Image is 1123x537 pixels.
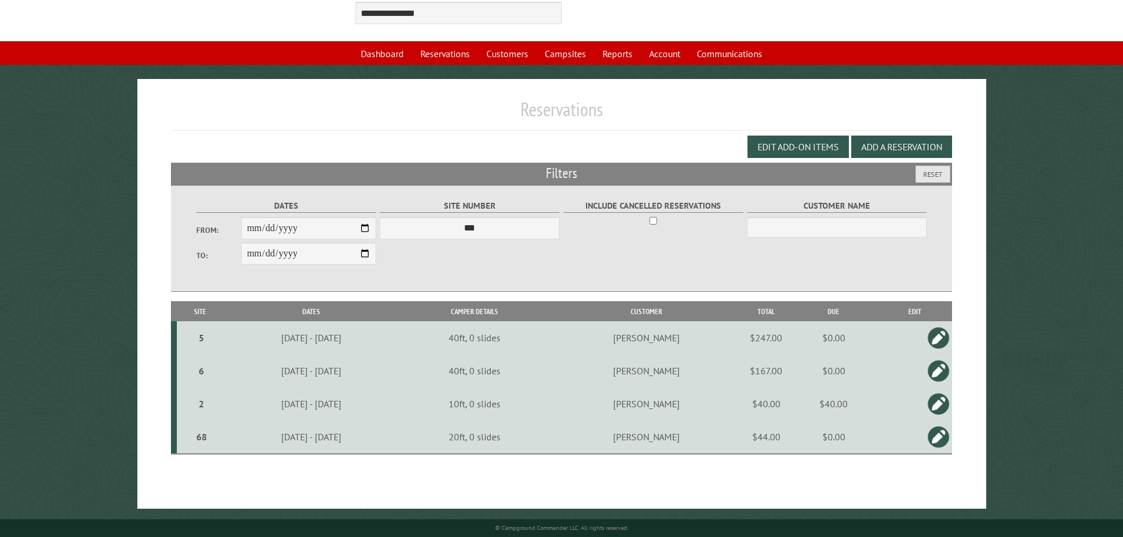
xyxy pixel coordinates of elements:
th: Camper Details [399,301,551,322]
label: Site Number [380,199,559,213]
td: $0.00 [790,420,878,454]
td: 40ft, 0 slides [399,321,551,354]
a: Dashboard [354,42,411,65]
div: [DATE] - [DATE] [226,332,397,344]
button: Reset [915,166,950,183]
td: [PERSON_NAME] [551,354,743,387]
h1: Reservations [171,98,953,130]
a: Reservations [413,42,477,65]
td: [PERSON_NAME] [551,321,743,354]
a: Customers [479,42,535,65]
div: 5 [182,332,222,344]
div: [DATE] - [DATE] [226,398,397,410]
a: Campsites [538,42,593,65]
small: © Campground Commander LLC. All rights reserved. [495,524,628,532]
label: From: [196,225,241,236]
th: Dates [223,301,398,322]
label: To: [196,250,241,261]
td: 20ft, 0 slides [399,420,551,454]
div: [DATE] - [DATE] [226,431,397,443]
div: 68 [182,431,222,443]
th: Customer [551,301,743,322]
a: Reports [595,42,640,65]
td: $44.00 [743,420,790,454]
td: 40ft, 0 slides [399,354,551,387]
td: $247.00 [743,321,790,354]
label: Include Cancelled Reservations [564,199,743,213]
button: Edit Add-on Items [747,136,849,158]
a: Communications [690,42,769,65]
h2: Filters [171,163,953,185]
div: [DATE] - [DATE] [226,365,397,377]
div: 2 [182,398,222,410]
td: [PERSON_NAME] [551,387,743,420]
th: Edit [878,301,953,322]
td: $0.00 [790,354,878,387]
td: [PERSON_NAME] [551,420,743,454]
button: Add a Reservation [851,136,952,158]
td: $40.00 [743,387,790,420]
td: 10ft, 0 slides [399,387,551,420]
div: 6 [182,365,222,377]
th: Total [743,301,790,322]
a: Account [642,42,687,65]
td: $40.00 [790,387,878,420]
td: $0.00 [790,321,878,354]
label: Dates [196,199,376,213]
th: Due [790,301,878,322]
label: Customer Name [747,199,927,213]
th: Site [177,301,224,322]
td: $167.00 [743,354,790,387]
